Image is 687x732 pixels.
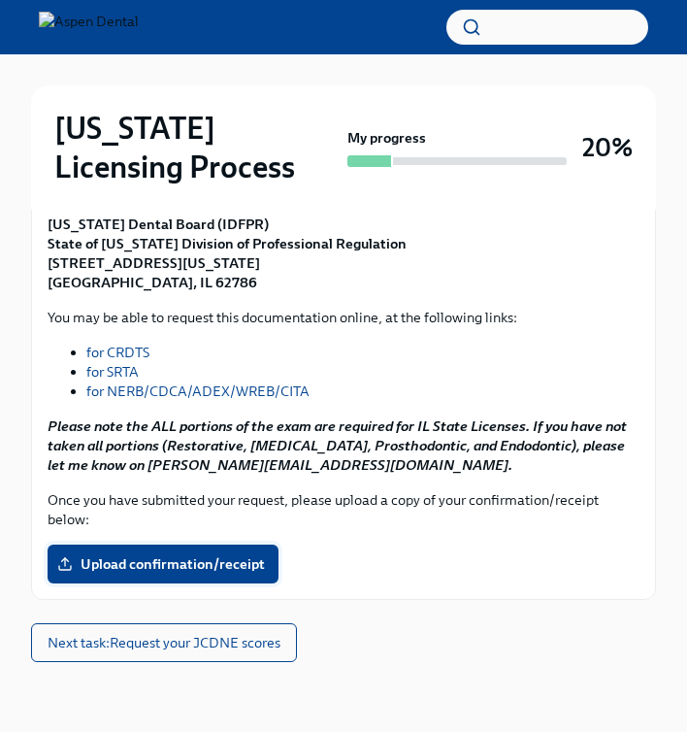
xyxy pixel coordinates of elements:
[86,344,149,361] a: for CRDTS
[48,490,639,529] p: Once you have submitted your request, please upload a copy of your confirmation/receipt below:
[48,417,627,474] strong: Please note the ALL portions of the exam are required for IL State Licenses. If you have not take...
[48,308,639,327] p: You may be able to request this documentation online, at the following links:
[31,623,297,662] button: Next task:Request your JCDNE scores
[582,130,633,165] h3: 20%
[86,383,310,400] a: for NERB/CDCA/ADEX/WREB/CITA
[39,12,139,43] img: Aspen Dental
[48,545,278,583] label: Upload confirmation/receipt
[48,633,280,652] span: Next task : Request your JCDNE scores
[48,216,407,291] strong: [US_STATE] Dental Board (IDFPR) State of [US_STATE] Division of Professional Regulation [STREET_A...
[61,554,265,574] span: Upload confirmation/receipt
[86,363,139,381] a: for SRTA
[347,128,426,148] strong: My progress
[54,109,340,186] h2: [US_STATE] Licensing Process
